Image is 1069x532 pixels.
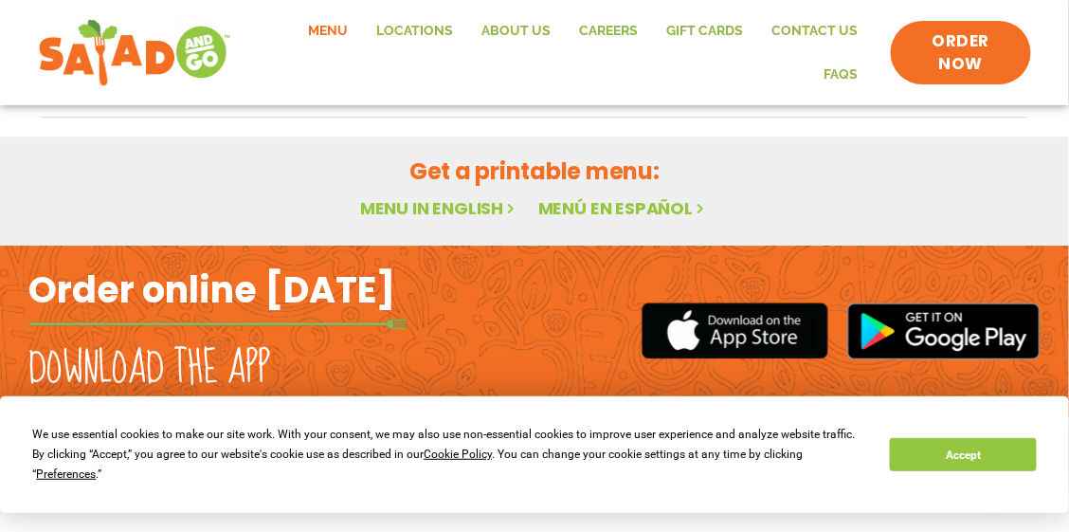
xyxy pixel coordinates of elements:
[424,448,492,461] span: Cookie Policy
[28,342,270,395] h2: Download the app
[757,9,872,53] a: Contact Us
[36,468,96,481] span: Preferences
[809,53,872,97] a: FAQs
[467,9,565,53] a: About Us
[652,9,757,53] a: GIFT CARDS
[38,15,231,91] img: new-SAG-logo-768×292
[890,438,1036,471] button: Accept
[362,9,467,53] a: Locations
[642,300,828,361] img: appstore
[538,196,709,220] a: Menú en español
[360,196,519,220] a: Menu in English
[565,9,652,53] a: Careers
[847,303,1041,359] img: google_play
[910,30,1012,76] span: ORDER NOW
[294,9,362,53] a: Menu
[891,21,1031,85] a: ORDER NOW
[32,425,867,485] div: We use essential cookies to make our site work. With your consent, we may also use non-essential ...
[28,266,395,313] h2: Order online [DATE]
[41,155,1028,188] h2: Get a printable menu:
[28,319,408,329] img: fork
[250,9,872,96] nav: Menu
